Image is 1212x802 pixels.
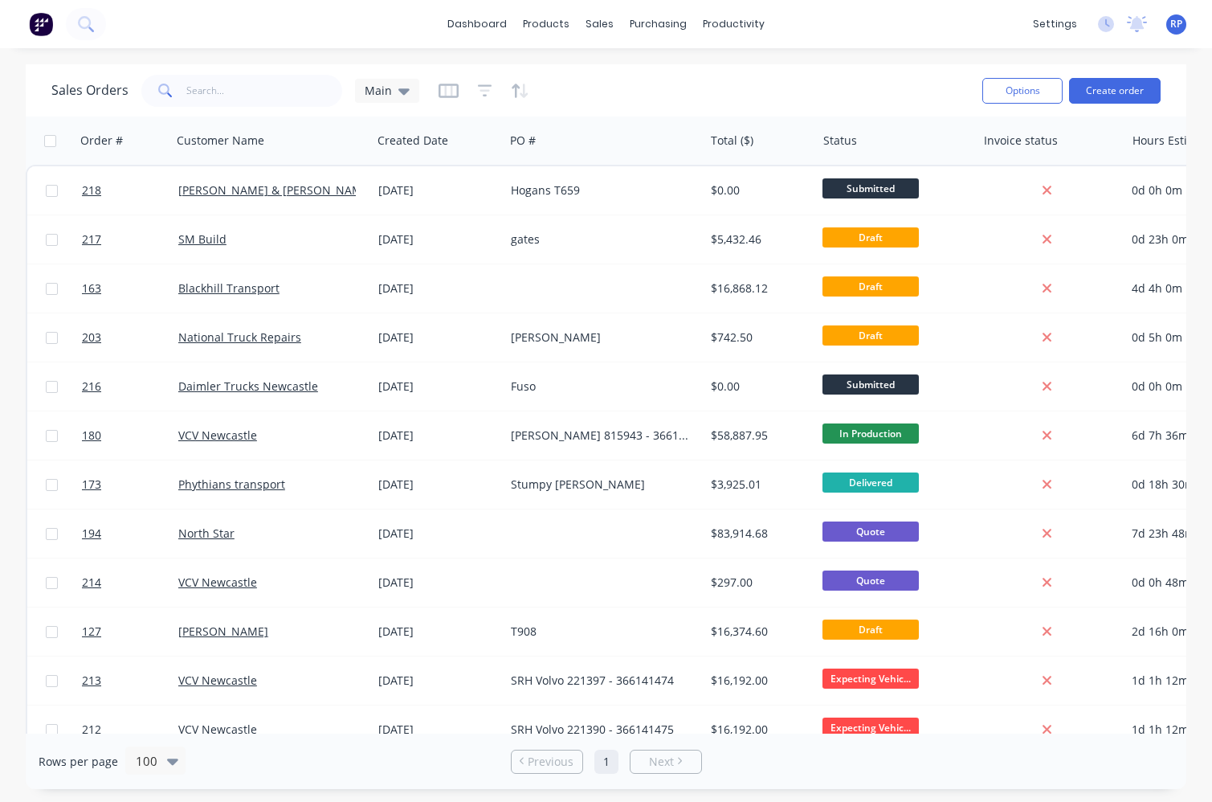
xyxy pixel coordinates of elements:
div: $16,374.60 [711,624,805,640]
span: 180 [82,428,101,444]
div: Invoice status [984,133,1058,149]
div: purchasing [622,12,695,36]
a: 213 [82,657,178,705]
div: products [515,12,577,36]
span: 173 [82,477,101,493]
div: Stumpy [PERSON_NAME] [511,477,688,493]
span: 203 [82,329,101,346]
span: Draft [822,227,919,248]
button: Create order [1069,78,1161,104]
div: sales [577,12,622,36]
button: Options [982,78,1063,104]
a: Blackhill Transport [178,280,280,296]
a: Previous page [512,754,582,770]
span: 217 [82,231,101,248]
div: $297.00 [711,575,805,591]
a: VCV Newcastle [178,428,257,443]
a: Next page [630,754,701,770]
div: [DATE] [378,673,498,689]
div: Customer Name [177,133,264,149]
span: Previous [528,754,573,770]
div: [DATE] [378,280,498,297]
span: 212 [82,722,101,738]
div: gates [511,231,688,248]
a: 163 [82,264,178,313]
div: [DATE] [378,329,498,346]
a: 212 [82,706,178,754]
div: [DATE] [378,231,498,248]
a: North Star [178,526,235,541]
span: 216 [82,378,101,395]
div: [DATE] [378,526,498,542]
div: SRH Volvo 221390 - 366141475 [511,722,688,738]
div: $742.50 [711,329,805,346]
div: [DATE] [378,624,498,640]
div: $3,925.01 [711,477,805,493]
a: 218 [82,166,178,215]
span: Draft [822,620,919,640]
a: Page 1 is your current page [594,750,618,774]
div: [DATE] [378,182,498,198]
div: $0.00 [711,182,805,198]
span: Draft [822,276,919,297]
a: 214 [82,559,178,607]
div: $16,192.00 [711,722,805,738]
span: Rows per page [39,754,118,770]
div: Status [823,133,857,149]
a: Phythians transport [178,477,285,492]
div: settings [1025,12,1085,36]
span: Draft [822,325,919,346]
span: RP [1170,17,1182,31]
a: 127 [82,608,178,656]
a: 217 [82,215,178,264]
a: 203 [82,313,178,362]
div: PO # [510,133,536,149]
a: VCV Newcastle [178,722,257,737]
span: 213 [82,673,101,689]
div: T908 [511,624,688,640]
div: Created Date [377,133,448,149]
div: Fuso [511,378,688,395]
a: SM Build [178,231,226,247]
span: Delivered [822,473,919,493]
span: 127 [82,624,101,640]
a: National Truck Repairs [178,329,301,345]
span: 194 [82,526,101,542]
a: dashboard [439,12,515,36]
div: $58,887.95 [711,428,805,444]
div: [DATE] [378,477,498,493]
div: [DATE] [378,575,498,591]
span: Submitted [822,178,919,198]
img: Factory [29,12,53,36]
span: Main [365,82,392,99]
span: 163 [82,280,101,297]
a: VCV Newcastle [178,673,257,688]
a: 216 [82,362,178,411]
span: Quote [822,571,919,591]
div: $0.00 [711,378,805,395]
a: 173 [82,460,178,509]
div: [DATE] [378,722,498,738]
div: $16,192.00 [711,673,805,689]
div: productivity [695,12,773,36]
a: [PERSON_NAME] [178,624,268,639]
div: [PERSON_NAME] [511,329,688,346]
div: $83,914.68 [711,526,805,542]
ul: Pagination [504,750,708,774]
span: In Production [822,424,919,444]
div: [DATE] [378,378,498,395]
div: Hogans T659 [511,182,688,198]
a: [PERSON_NAME] & [PERSON_NAME] Newcastle [178,182,431,198]
h1: Sales Orders [51,83,129,98]
a: 180 [82,411,178,460]
input: Search... [186,75,343,107]
div: [DATE] [378,428,498,444]
a: VCV Newcastle [178,575,257,590]
span: 214 [82,575,101,591]
div: $5,432.46 [711,231,805,248]
span: Next [649,754,674,770]
div: Total ($) [711,133,753,149]
span: 218 [82,182,101,198]
span: Quote [822,522,919,542]
a: 194 [82,509,178,558]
